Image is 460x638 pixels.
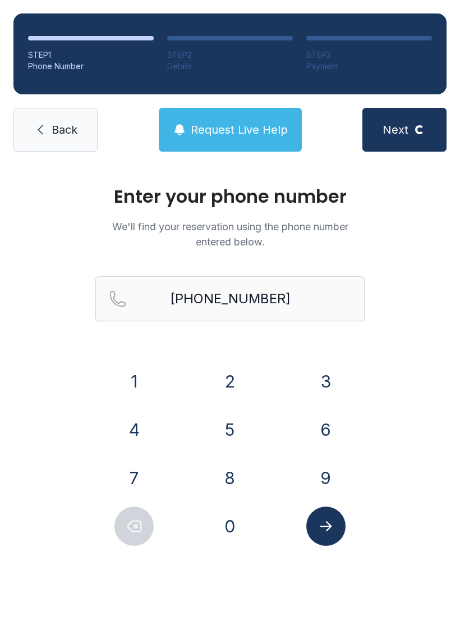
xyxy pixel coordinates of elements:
[167,61,293,72] div: Details
[306,49,432,61] div: STEP 3
[167,49,293,61] div: STEP 2
[306,507,346,546] button: Submit lookup form
[210,458,250,498] button: 8
[210,507,250,546] button: 0
[114,410,154,449] button: 4
[52,122,77,138] span: Back
[191,122,288,138] span: Request Live Help
[306,458,346,498] button: 9
[95,188,365,206] h1: Enter your phone number
[95,276,365,321] input: Reservation phone number
[383,122,408,138] span: Next
[28,49,154,61] div: STEP 1
[28,61,154,72] div: Phone Number
[114,362,154,401] button: 1
[95,219,365,249] p: We'll find your reservation using the phone number entered below.
[210,362,250,401] button: 2
[114,458,154,498] button: 7
[306,410,346,449] button: 6
[114,507,154,546] button: Delete number
[306,61,432,72] div: Payment
[210,410,250,449] button: 5
[306,362,346,401] button: 3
